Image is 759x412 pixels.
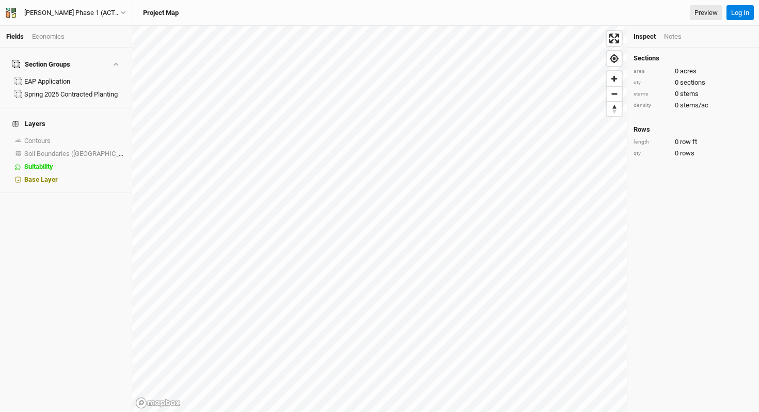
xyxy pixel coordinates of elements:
[726,5,754,21] button: Log In
[690,5,722,21] a: Preview
[607,101,622,116] button: Reset bearing to north
[6,33,24,40] a: Fields
[680,101,708,110] span: stems/ac
[24,137,125,145] div: Contours
[607,102,622,116] span: Reset bearing to north
[680,149,694,158] span: rows
[680,137,697,147] span: row ft
[143,9,179,17] h3: Project Map
[24,176,125,184] div: Base Layer
[111,61,120,68] button: Show section groups
[680,89,699,99] span: stems
[24,77,125,86] div: EAP Application
[634,125,753,134] h4: Rows
[680,67,697,76] span: acres
[607,86,622,101] button: Zoom out
[5,7,126,19] button: [PERSON_NAME] Phase 1 (ACTIVE 2024)
[6,114,125,134] h4: Layers
[24,150,139,157] span: Soil Boundaries ([GEOGRAPHIC_DATA])
[24,163,125,171] div: Suitability
[634,101,753,110] div: 0
[634,32,656,41] div: Inspect
[664,32,682,41] div: Notes
[24,90,125,99] div: Spring 2025 Contracted Planting
[634,78,753,87] div: 0
[634,90,670,98] div: stems
[607,31,622,46] button: Enter fullscreen
[24,137,51,145] span: Contours
[634,89,753,99] div: 0
[24,176,58,183] span: Base Layer
[24,150,125,158] div: Soil Boundaries (US)
[634,54,753,62] h4: Sections
[24,8,120,18] div: Corbin Hill Phase 1 (ACTIVE 2024)
[24,8,120,18] div: [PERSON_NAME] Phase 1 (ACTIVE 2024)
[634,67,753,76] div: 0
[607,51,622,66] button: Find my location
[634,137,753,147] div: 0
[135,397,181,409] a: Mapbox logo
[634,102,670,109] div: density
[32,32,65,41] div: Economics
[634,138,670,146] div: length
[24,163,53,170] span: Suitability
[12,60,70,69] div: Section Groups
[607,87,622,101] span: Zoom out
[634,150,670,157] div: qty
[634,149,753,158] div: 0
[634,79,670,87] div: qty
[680,78,705,87] span: sections
[634,68,670,75] div: area
[132,26,627,412] canvas: Map
[607,71,622,86] button: Zoom in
